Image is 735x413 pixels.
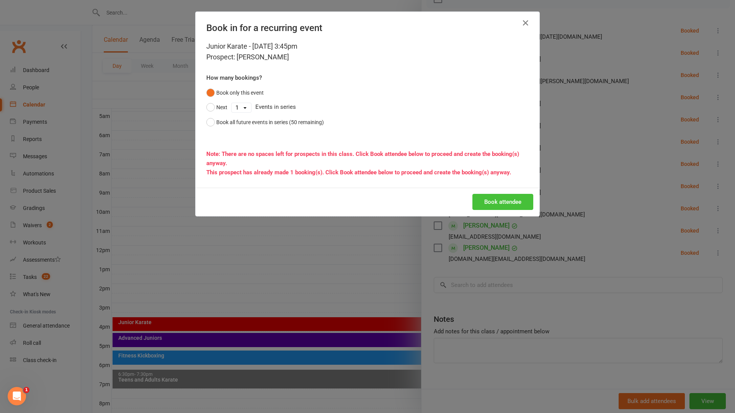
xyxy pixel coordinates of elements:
[206,168,529,177] div: This prospect has already made 1 booking(s). Click Book attendee below to proceed and create the ...
[206,149,529,168] div: Note: There are no spaces left for prospects in this class. Click Book attendee below to proceed ...
[206,23,529,33] h4: Book in for a recurring event
[206,85,264,100] button: Book only this event
[206,100,227,115] button: Next
[519,17,532,29] button: Close
[216,118,324,126] div: Book all future events in series (50 remaining)
[8,387,26,405] iframe: Intercom live chat
[206,41,529,62] div: Junior Karate - [DATE] 3:45pm Prospect: [PERSON_NAME]
[206,115,324,129] button: Book all future events in series (50 remaining)
[206,73,262,82] label: How many bookings?
[206,100,529,115] div: Events in series
[472,194,533,210] button: Book attendee
[23,387,29,393] span: 1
